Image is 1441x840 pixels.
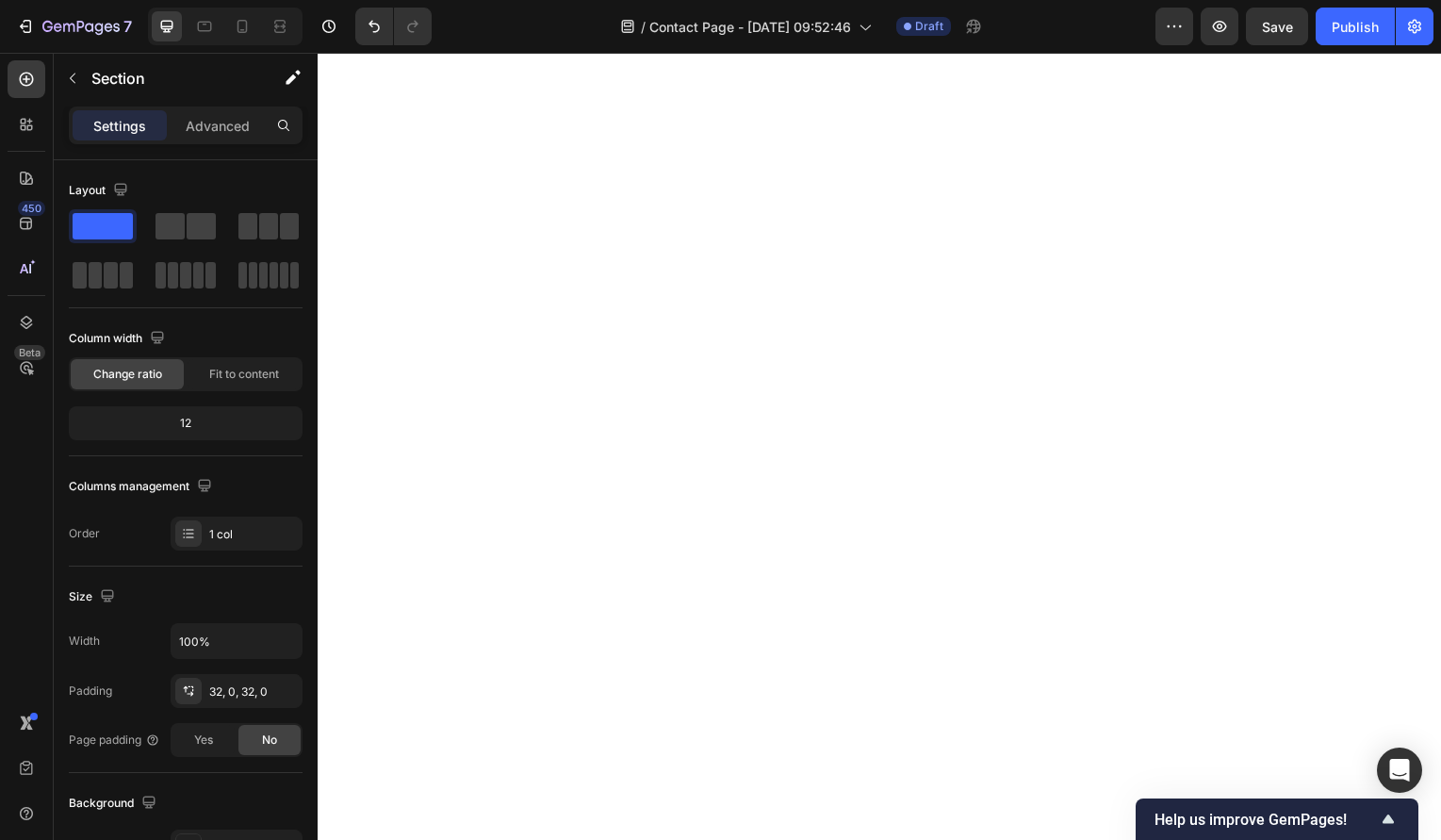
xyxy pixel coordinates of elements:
[355,8,432,45] div: Undo/Redo
[209,684,298,700] div: 32, 0, 32, 0
[1246,8,1308,45] button: Save
[1377,748,1422,793] div: Open Intercom Messenger
[209,526,298,543] div: 1 col
[194,732,213,749] span: Yes
[18,201,45,216] div: 450
[915,18,943,35] span: Draft
[69,683,112,700] div: Padding
[69,585,119,610] div: Size
[69,732,160,749] div: Page padding
[1316,8,1395,45] button: Publish
[8,8,140,45] button: 7
[91,67,246,90] p: Section
[1154,808,1400,831] button: Show survey - Help us improve GemPages!
[93,366,162,383] span: Change ratio
[1332,17,1379,37] div: Publish
[69,178,132,204] div: Layout
[69,525,100,542] div: Order
[69,326,169,352] div: Column width
[14,345,45,360] div: Beta
[93,116,146,136] p: Settings
[69,791,160,816] div: Background
[69,633,100,650] div: Width
[209,366,279,383] span: Fit to content
[1154,811,1377,829] span: Help us improve GemPages!
[186,116,250,136] p: Advanced
[641,17,646,37] span: /
[262,732,277,749] span: No
[649,17,851,37] span: Contact Page - [DATE] 09:52:46
[172,624,302,658] input: Auto
[318,53,1441,840] iframe: Design area
[123,15,132,38] p: 7
[1262,19,1293,35] span: Save
[69,474,216,500] div: Columns management
[73,410,299,436] div: 12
